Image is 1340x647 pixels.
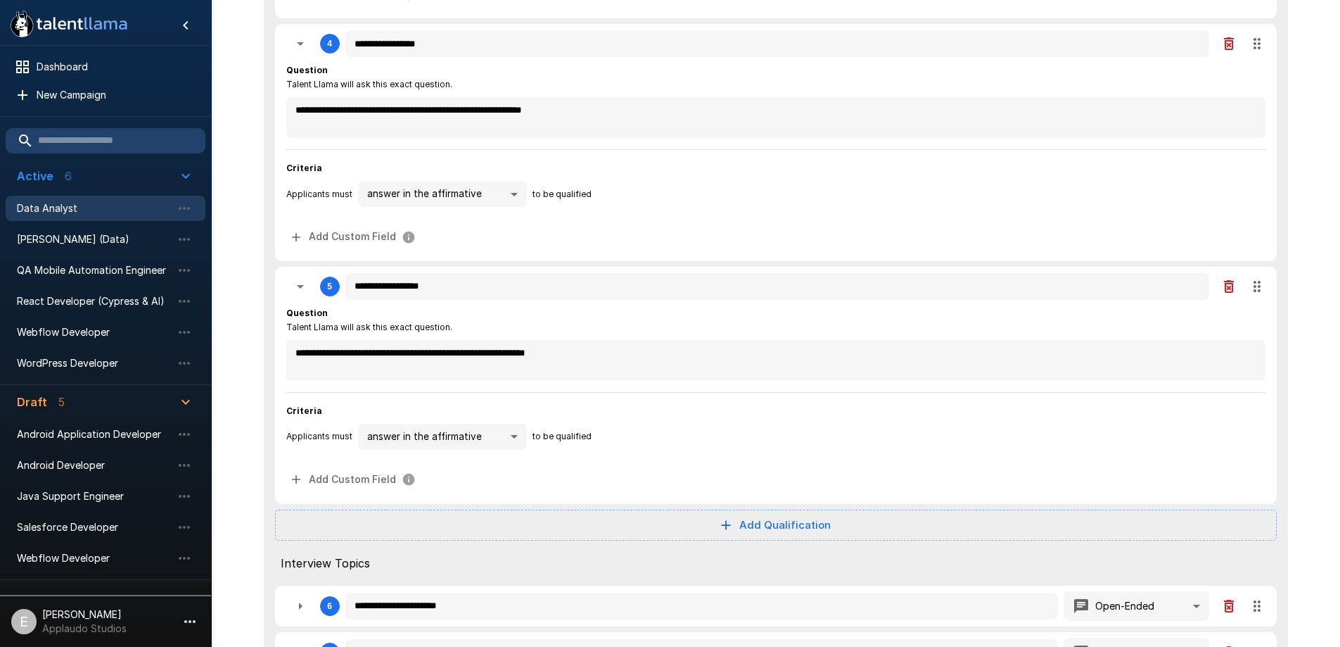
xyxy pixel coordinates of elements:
button: Add Custom Field [286,467,421,493]
span: Talent Llama will ask this exact question. [286,320,452,334]
span: to be qualified [532,187,592,201]
span: Applicants must [286,187,352,201]
button: Add Custom Field [286,224,421,250]
div: answer in the affirmative [358,424,527,451]
b: Question [286,65,328,75]
div: 6 [327,601,332,611]
span: to be qualified [532,429,592,444]
b: Question [286,308,328,318]
b: Criteria [286,406,322,416]
b: Criteria [286,163,322,173]
p: Open-Ended [1095,599,1154,613]
div: 6 [275,586,1277,627]
div: answer in the affirmative [358,181,527,208]
div: 5 [327,282,332,291]
span: Interview Topics [281,555,1271,572]
span: Custom fields allow you to automatically extract specific data from candidate responses. [286,224,421,250]
span: Talent Llama will ask this exact question. [286,77,452,92]
span: Applicants must [286,429,352,444]
div: 4 [327,39,332,49]
span: Custom fields allow you to automatically extract specific data from candidate responses. [286,467,421,493]
button: Add Qualification [275,510,1277,541]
